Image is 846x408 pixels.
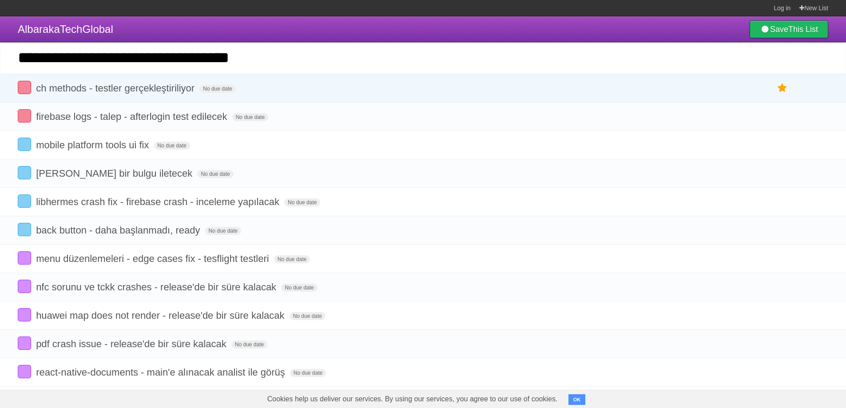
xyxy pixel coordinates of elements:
label: Done [18,138,31,151]
span: react-native-documents - main'e alınacak analist ile görüş [36,367,287,378]
label: Done [18,280,31,293]
span: No due date [274,255,310,263]
label: Done [18,365,31,378]
span: nfc sorunu ve tckk crashes - release'de bir süre kalacak [36,281,278,293]
span: huawei map does not render - release'de bir süre kalacak [36,310,286,321]
a: SaveThis List [750,20,828,38]
span: No due date [199,85,235,93]
label: Star task [774,81,791,95]
label: Done [18,223,31,236]
span: No due date [231,341,267,349]
span: [PERSON_NAME] bir bulgu iletecek [36,168,195,179]
span: No due date [284,198,320,206]
label: Done [18,109,31,123]
span: No due date [290,312,326,320]
label: Done [18,194,31,208]
span: back button - daha başlanmadı, ready [36,225,202,236]
span: No due date [281,284,317,292]
span: No due date [154,142,190,150]
span: libhermes crash fix - firebase crash - inceleme yapılacak [36,196,282,207]
label: Done [18,337,31,350]
span: menu düzenlemeleri - edge cases fix - tesflight testleri [36,253,271,264]
label: Done [18,166,31,179]
label: Done [18,308,31,321]
b: This List [788,25,818,34]
span: No due date [205,227,241,235]
span: No due date [197,170,233,178]
span: mobile platform tools ui fix [36,139,151,151]
span: AlbarakaTechGlobal [18,23,113,35]
span: No due date [232,113,268,121]
label: Done [18,81,31,94]
span: firebase logs - talep - afterlogin test edilecek [36,111,229,122]
span: No due date [290,369,326,377]
span: Cookies help us deliver our services. By using our services, you agree to our use of cookies. [258,390,567,408]
span: pdf crash issue - release'de bir süre kalacak [36,338,229,349]
button: OK [568,394,586,405]
label: Done [18,251,31,265]
span: ch methods - testler gerçekleştiriliyor [36,83,197,94]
